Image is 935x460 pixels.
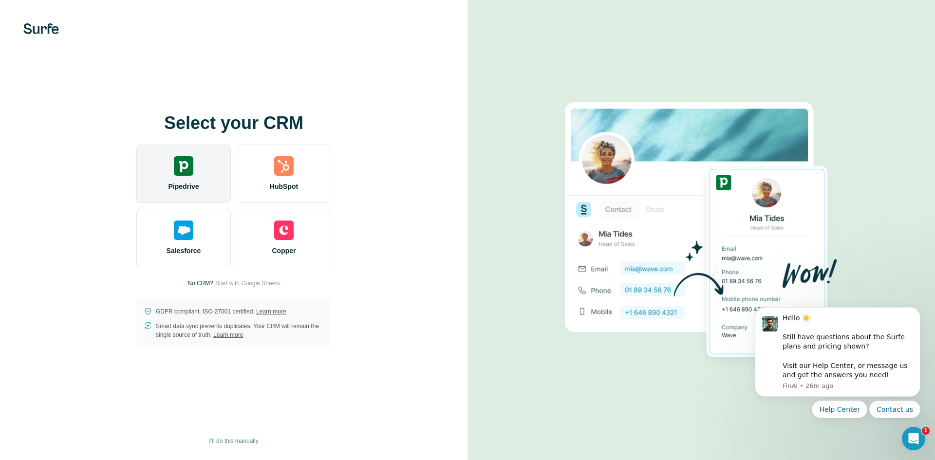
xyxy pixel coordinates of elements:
span: Copper [272,246,296,256]
span: 1 [922,427,930,435]
button: I’ll do this manually [202,434,265,448]
img: hubspot's logo [274,156,294,176]
h1: Select your CRM [136,113,331,133]
span: Salesforce [167,246,201,256]
a: Learn more [256,308,286,315]
button: Start with Google Sheets [215,279,280,288]
p: Smart data sync prevents duplicates. Your CRM will remain the single source of truth. [156,322,323,339]
img: pipedrive's logo [174,156,193,176]
p: GDPR compliant. ISO-27001 certified. [156,307,286,316]
iframe: Intercom live chat [902,427,925,450]
iframe: Intercom notifications message [740,275,935,434]
img: PIPEDRIVE image [565,86,838,375]
a: Learn more [213,331,243,338]
img: Surfe's logo [23,23,59,34]
span: I’ll do this manually [209,437,258,445]
p: No CRM? [187,279,213,288]
span: Pipedrive [168,182,199,191]
span: HubSpot [270,182,298,191]
img: salesforce's logo [174,221,193,240]
img: copper's logo [274,221,294,240]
